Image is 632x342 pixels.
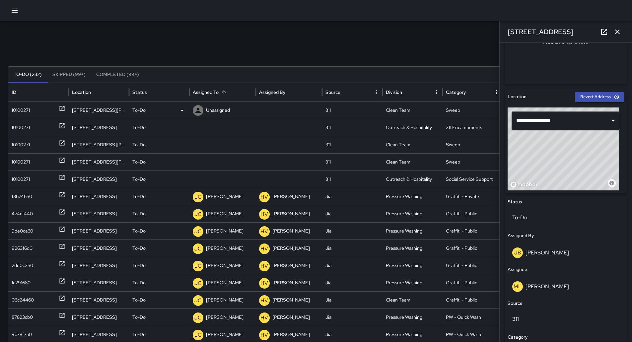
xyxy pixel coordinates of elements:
div: 460 Natoma Street [69,274,129,291]
p: JC [194,245,202,253]
p: [PERSON_NAME] [272,257,310,274]
div: Outreach & Hospitality [383,119,443,136]
p: HV [260,297,268,305]
p: [PERSON_NAME] [206,240,244,257]
div: 10100271 [12,136,30,153]
p: HV [260,228,268,236]
p: HV [260,279,268,287]
div: Sweep [443,102,503,119]
div: Outreach & Hospitality [383,171,443,188]
p: To-Do [132,119,146,136]
div: Sweep [443,136,503,153]
p: [PERSON_NAME] [272,309,310,326]
p: To-Do [132,223,146,239]
p: Unassigned [206,102,230,119]
div: 311 [322,136,383,153]
p: To-Do [132,292,146,308]
div: ID [12,89,16,95]
div: 1073 Market Street [69,188,129,205]
div: 311 [322,153,383,171]
div: Pressure Washing [383,308,443,326]
p: JC [194,228,202,236]
p: JC [194,210,202,218]
p: JC [194,297,202,305]
div: Status [132,89,147,95]
p: To-Do [132,274,146,291]
p: [PERSON_NAME] [206,274,244,291]
div: Clean Team [383,102,443,119]
div: Pressure Washing [383,274,443,291]
div: 1012 Mission Street [69,205,129,222]
div: Category [446,89,466,95]
div: Pressure Washing [383,205,443,222]
div: Jia [322,188,383,205]
div: Graffiti - Public [443,222,503,239]
p: To-Do [132,257,146,274]
div: Division [386,89,402,95]
button: Sort [219,88,229,97]
div: Location [72,89,91,95]
div: Graffiti - Public [443,239,503,257]
div: Jia [322,291,383,308]
div: 21a Harriet Street [69,153,129,171]
div: 10100271 [12,119,30,136]
p: [PERSON_NAME] [272,292,310,308]
p: To-Do [132,154,146,171]
div: Social Service Support [443,171,503,188]
p: [PERSON_NAME] [272,188,310,205]
div: 1c291680 [12,274,31,291]
p: JC [194,193,202,201]
div: 311 [322,119,383,136]
div: 508 Natoma Street [69,308,129,326]
div: 101 6th Street [69,239,129,257]
div: 101 6th Street [69,222,129,239]
div: 570 Jessie Street [69,102,129,119]
p: To-Do [132,102,146,119]
p: [PERSON_NAME] [272,223,310,239]
div: Jia [322,257,383,274]
button: Completed (99+) [91,67,144,83]
p: [PERSON_NAME] [206,205,244,222]
div: Graffiti - Public [443,205,503,222]
p: To-Do [132,188,146,205]
div: Assigned By [259,89,285,95]
div: 9de0ca60 [12,223,33,239]
div: 10100271 [12,154,30,171]
div: Clean Team [383,153,443,171]
div: Clean Team [383,291,443,308]
div: Sweep [443,153,503,171]
p: To-Do [132,171,146,188]
div: 311 Encampments [443,119,503,136]
p: HV [260,314,268,322]
p: JC [194,279,202,287]
div: Pressure Washing [383,239,443,257]
div: Pressure Washing [383,257,443,274]
div: 06c24460 [12,292,34,308]
p: To-Do [132,205,146,222]
p: JC [194,331,202,339]
button: Category column menu [492,88,501,97]
div: 454 Natoma Street [69,291,129,308]
div: Clean Team [383,136,443,153]
button: Skipped (99+) [47,67,91,83]
div: Jia [322,274,383,291]
div: 10100271 [12,171,30,188]
p: [PERSON_NAME] [272,205,310,222]
div: 21a Harriet Street [69,136,129,153]
div: 474cf440 [12,205,33,222]
div: 66 8th Street [69,119,129,136]
div: 87823cb0 [12,309,33,326]
p: JC [194,314,202,322]
p: To-Do [132,240,146,257]
div: Source [325,89,340,95]
div: Assigned To [193,89,219,95]
p: HV [260,193,268,201]
p: [PERSON_NAME] [272,274,310,291]
div: Graffiti - Private [443,188,503,205]
p: [PERSON_NAME] [272,240,310,257]
button: To-Do (232) [8,67,47,83]
div: Graffiti - Public [443,257,503,274]
div: Jia [322,308,383,326]
div: Pressure Washing [383,188,443,205]
p: HV [260,210,268,218]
